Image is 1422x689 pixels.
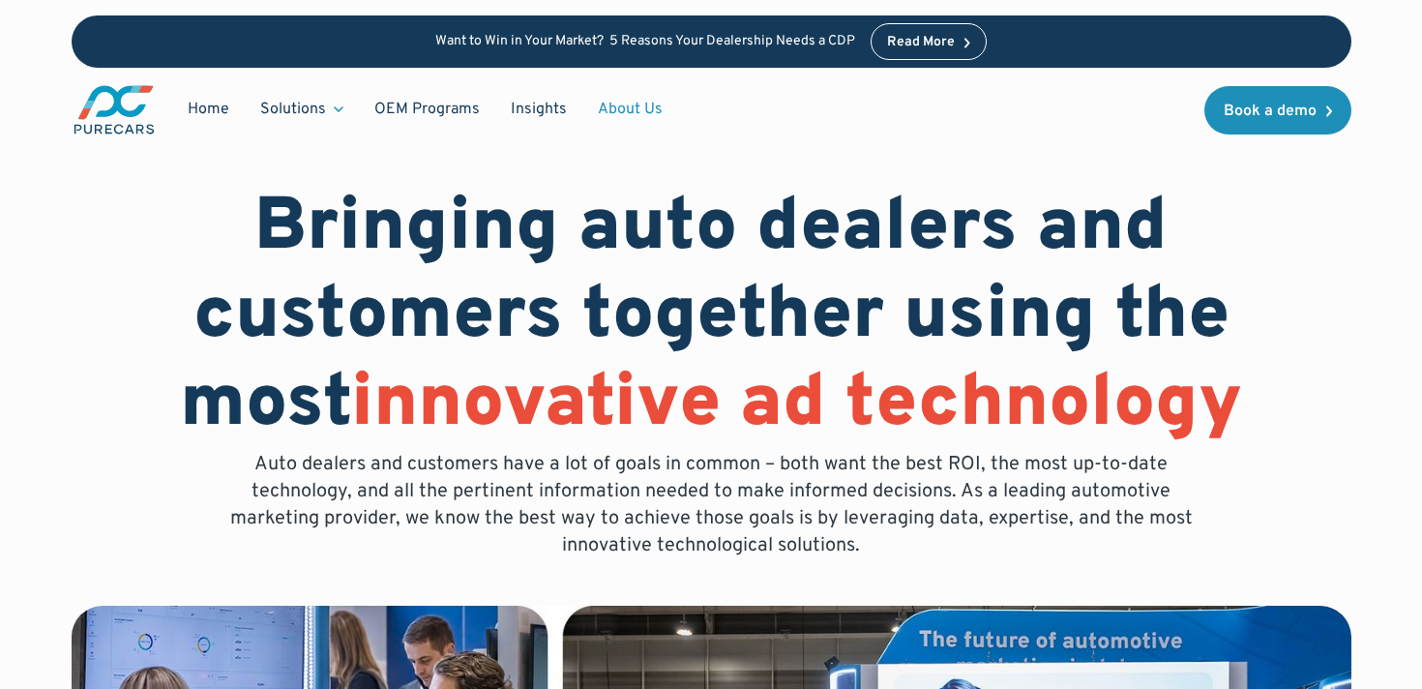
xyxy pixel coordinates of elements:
p: Auto dealers and customers have a lot of goals in common – both want the best ROI, the most up-to... [216,451,1206,559]
h1: Bringing auto dealers and customers together using the most [72,186,1351,451]
a: main [72,83,157,136]
div: Book a demo [1224,104,1317,119]
a: OEM Programs [359,91,495,128]
div: Solutions [260,99,326,120]
a: Insights [495,91,582,128]
div: Solutions [245,91,359,128]
span: innovative ad technology [351,359,1242,452]
a: Read More [871,23,987,60]
a: About Us [582,91,678,128]
a: Book a demo [1204,86,1351,135]
div: Read More [887,36,955,49]
p: Want to Win in Your Market? 5 Reasons Your Dealership Needs a CDP [435,34,855,50]
img: purecars logo [72,83,157,136]
a: Home [172,91,245,128]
